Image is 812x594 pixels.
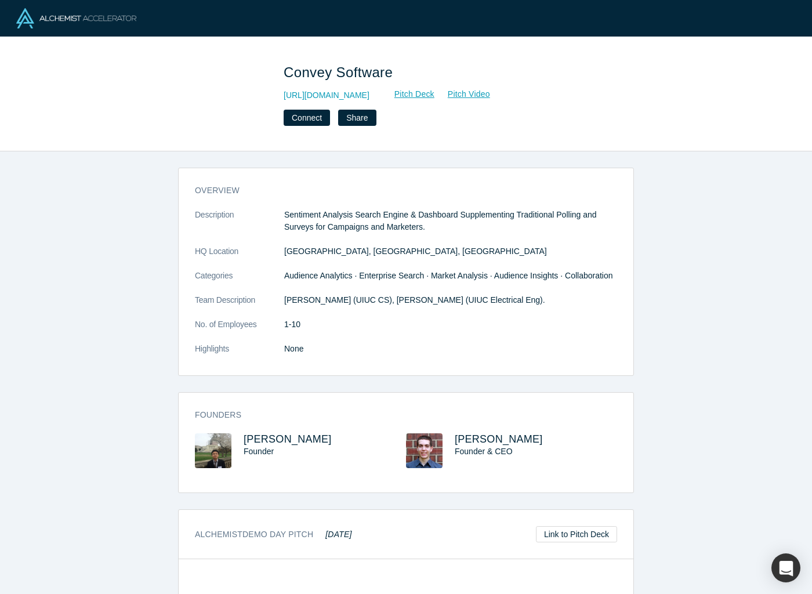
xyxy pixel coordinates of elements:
[284,209,617,233] p: Sentiment Analysis Search Engine & Dashboard Supplementing Traditional Polling and Surveys for Ca...
[435,88,491,101] a: Pitch Video
[244,433,332,445] a: [PERSON_NAME]
[536,526,617,542] a: Link to Pitch Deck
[284,64,397,80] span: Convey Software
[284,294,617,306] p: [PERSON_NAME] (UIUC CS), [PERSON_NAME] (UIUC Electrical Eng).
[195,245,284,270] dt: HQ Location
[195,270,284,294] dt: Categories
[338,110,376,126] button: Share
[186,53,267,135] img: Convey Software's Logo
[325,530,351,539] em: [DATE]
[195,433,231,468] img: William Widjaja's Profile Image
[284,343,617,355] p: None
[195,184,601,197] h3: overview
[455,433,543,445] a: [PERSON_NAME]
[16,8,136,28] img: Alchemist Logo
[284,245,617,258] dd: [GEOGRAPHIC_DATA], [GEOGRAPHIC_DATA], [GEOGRAPHIC_DATA]
[195,209,284,245] dt: Description
[195,318,284,343] dt: No. of Employees
[195,294,284,318] dt: Team Description
[284,110,330,126] button: Connect
[284,318,617,331] dd: 1-10
[195,409,601,421] h3: Founders
[195,343,284,367] dt: Highlights
[244,447,274,456] span: Founder
[195,528,352,541] h3: Alchemist Demo Day Pitch
[284,271,613,280] span: Audience Analytics · Enterprise Search · Market Analysis · Audience Insights · Collaboration
[284,89,369,102] a: [URL][DOMAIN_NAME]
[455,447,513,456] span: Founder & CEO
[382,88,435,101] a: Pitch Deck
[406,433,443,468] img: Cody Pawlowski's Profile Image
